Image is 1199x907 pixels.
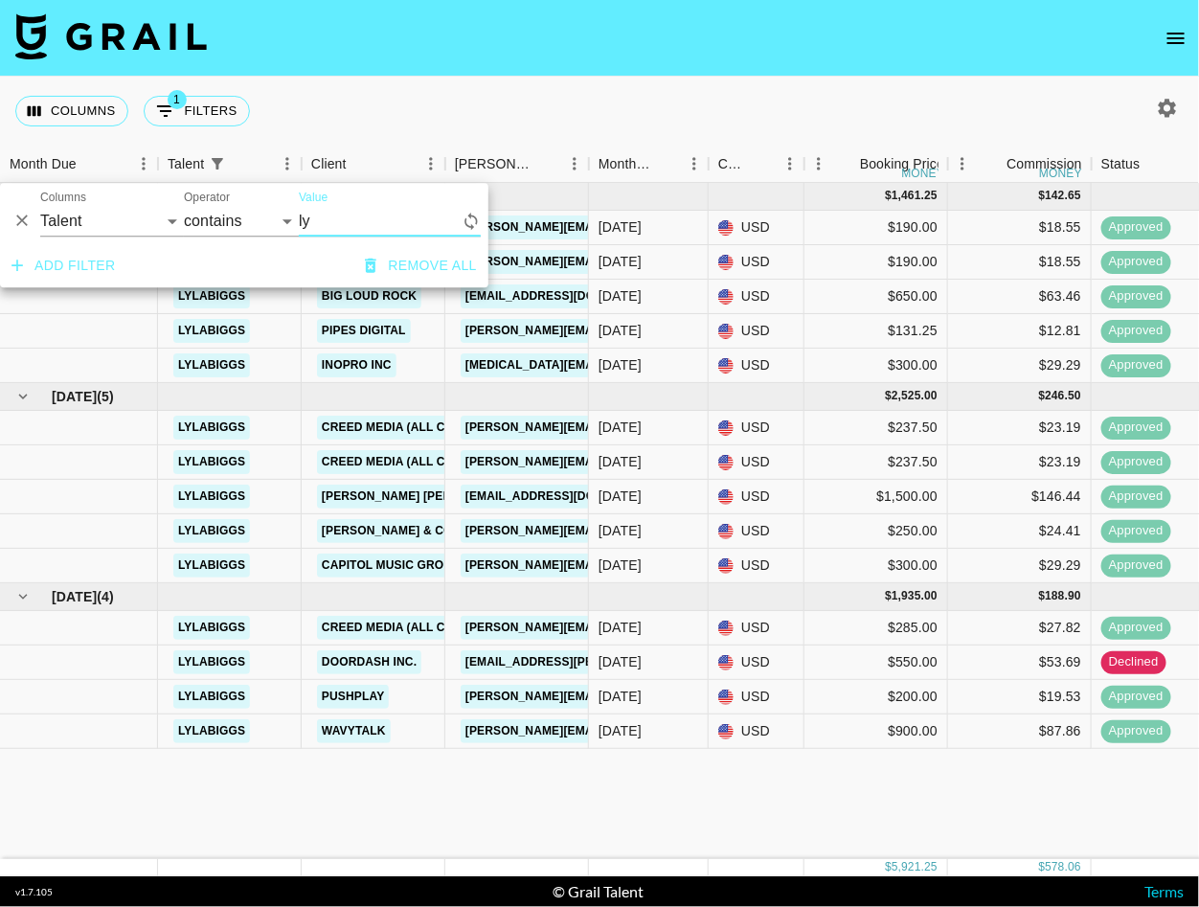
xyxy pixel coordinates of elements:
[554,882,645,901] div: © Grail Talent
[1101,522,1171,540] span: approved
[709,646,804,680] div: USD
[709,445,804,480] div: USD
[599,146,653,183] div: Month Due
[204,150,231,177] div: 1 active filter
[804,680,948,714] div: $200.00
[173,353,250,377] a: lylabiggs
[317,719,391,743] a: WavyTalk
[173,650,250,674] a: lylabiggs
[1039,388,1046,404] div: $
[1101,653,1166,671] span: declined
[709,314,804,349] div: USD
[749,150,776,177] button: Sort
[10,383,36,410] button: hide children
[1101,453,1171,471] span: approved
[15,96,128,126] button: Select columns
[599,355,642,374] div: Jul '25
[1101,688,1171,706] span: approved
[885,188,892,204] div: $
[948,680,1092,714] div: $19.53
[709,211,804,245] div: USD
[948,480,1092,514] div: $146.44
[680,149,709,178] button: Menu
[461,650,773,674] a: [EMAIL_ADDRESS][PERSON_NAME][DOMAIN_NAME]
[804,514,948,549] div: $250.00
[653,150,680,177] button: Sort
[804,280,948,314] div: $650.00
[948,611,1092,646] div: $27.82
[461,416,773,440] a: [PERSON_NAME][EMAIL_ADDRESS][DOMAIN_NAME]
[173,284,250,308] a: lylabiggs
[948,411,1092,445] div: $23.19
[804,714,948,749] div: $900.00
[1101,146,1141,183] div: Status
[231,150,258,177] button: Sort
[144,96,250,126] button: Show filters
[461,319,773,343] a: [PERSON_NAME][EMAIL_ADDRESS][DOMAIN_NAME]
[948,549,1092,583] div: $29.29
[560,149,589,178] button: Menu
[204,150,231,177] button: Show filters
[461,284,675,308] a: [EMAIL_ADDRESS][DOMAIN_NAME]
[317,450,516,474] a: Creed Media (All Campaigns)
[461,485,675,509] a: [EMAIL_ADDRESS][DOMAIN_NAME]
[948,514,1092,549] div: $24.41
[1101,218,1171,237] span: approved
[599,521,642,540] div: Aug '25
[885,388,892,404] div: $
[1045,588,1081,604] div: 188.90
[15,13,207,59] img: Grail Talent
[902,168,945,179] div: money
[804,245,948,280] div: $190.00
[1101,556,1171,575] span: approved
[599,556,642,575] div: Aug '25
[40,190,86,206] label: Columns
[173,319,250,343] a: lylabiggs
[1101,722,1171,740] span: approved
[709,480,804,514] div: USD
[299,206,462,237] input: Filter value
[948,149,977,178] button: Menu
[599,418,642,437] div: Aug '25
[833,150,860,177] button: Sort
[317,284,421,308] a: Big Loud Rock
[461,554,773,578] a: [PERSON_NAME][EMAIL_ADDRESS][DOMAIN_NAME]
[948,211,1092,245] div: $18.55
[948,714,1092,749] div: $87.86
[776,149,804,178] button: Menu
[948,280,1092,314] div: $63.46
[1101,419,1171,437] span: approved
[461,353,774,377] a: [MEDICAL_DATA][EMAIL_ADDRESS][DOMAIN_NAME]
[173,719,250,743] a: lylabiggs
[885,859,892,875] div: $
[317,616,516,640] a: Creed Media (All Campaigns)
[317,650,421,674] a: DoorDash Inc.
[173,450,250,474] a: lylabiggs
[317,685,389,709] a: PushPlay
[273,149,302,178] button: Menu
[599,321,642,340] div: Jul '25
[1045,859,1081,875] div: 578.06
[317,319,411,343] a: Pipes Digital
[804,411,948,445] div: $237.50
[1144,882,1184,900] a: Terms
[129,149,158,178] button: Menu
[948,245,1092,280] div: $18.55
[52,587,97,606] span: [DATE]
[860,146,944,183] div: Booking Price
[533,150,560,177] button: Sort
[709,549,804,583] div: USD
[173,519,250,543] a: lylabiggs
[461,685,773,709] a: [PERSON_NAME][EMAIL_ADDRESS][DOMAIN_NAME]
[599,452,642,471] div: Aug '25
[1101,488,1171,506] span: approved
[709,245,804,280] div: USD
[311,146,347,183] div: Client
[804,314,948,349] div: $131.25
[948,349,1092,383] div: $29.29
[885,588,892,604] div: $
[599,217,642,237] div: Jul '25
[15,886,53,898] div: v 1.7.105
[1101,322,1171,340] span: approved
[709,280,804,314] div: USD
